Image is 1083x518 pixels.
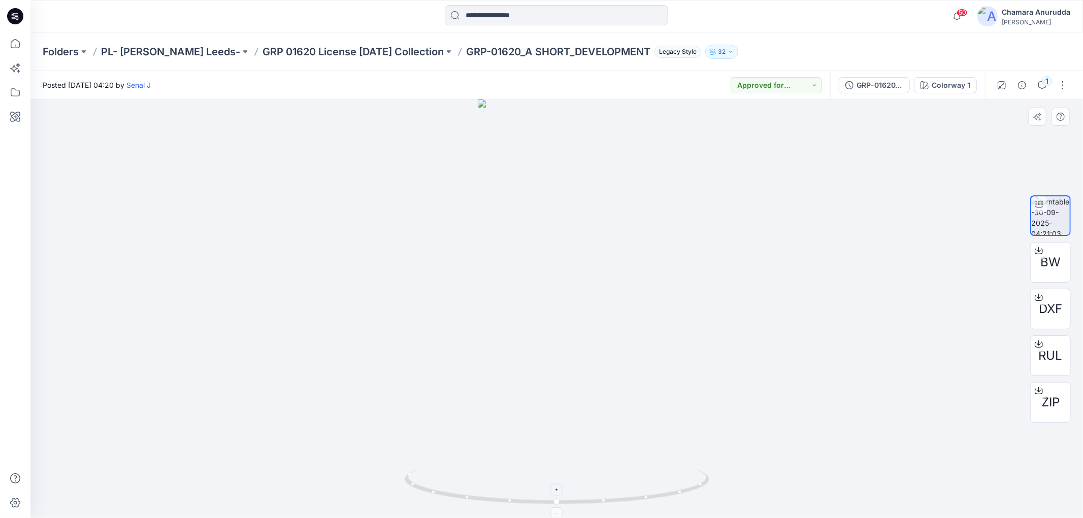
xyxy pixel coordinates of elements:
button: GRP-01620_A SHORT_DEVELOPMENT [839,77,910,93]
span: BW [1040,253,1061,271]
button: Legacy Style [650,45,701,59]
button: Details [1014,77,1030,93]
a: GRP 01620 License [DATE] Collection [262,45,444,59]
span: 50 [957,9,968,17]
div: 1 [1042,76,1052,86]
a: Senal J [126,81,151,89]
div: GRP-01620_A SHORT_DEVELOPMENT [857,80,903,91]
img: turntable-30-09-2025-04:21:03 [1031,196,1070,235]
span: Legacy Style [654,46,701,58]
button: 1 [1034,77,1051,93]
div: [PERSON_NAME] [1002,18,1070,26]
span: Posted [DATE] 04:20 by [43,80,151,90]
a: Folders [43,45,79,59]
span: ZIP [1041,393,1060,411]
button: 32 [705,45,738,59]
button: Colorway 1 [914,77,977,93]
span: DXF [1039,300,1062,318]
img: avatar [977,6,998,26]
div: Colorway 1 [932,80,970,91]
span: RUL [1039,347,1063,365]
a: PL- [PERSON_NAME] Leeds- [101,45,240,59]
p: GRP-01620_A SHORT_DEVELOPMENT [466,45,650,59]
div: Chamara Anurudda [1002,6,1070,18]
p: 32 [718,46,726,57]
